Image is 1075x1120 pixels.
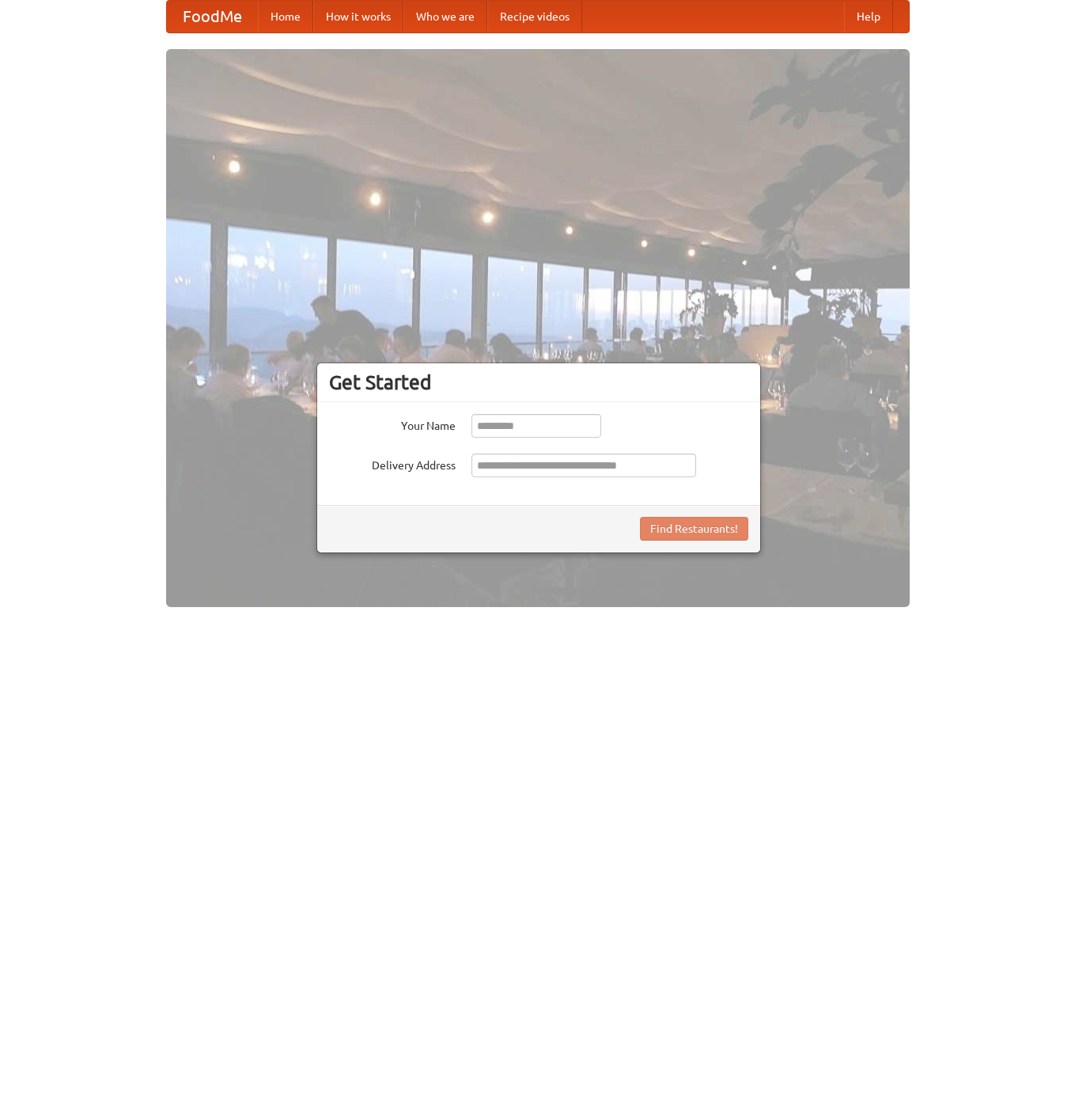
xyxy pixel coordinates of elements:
[167,1,258,32] a: FoodMe
[329,414,456,434] label: Your Name
[487,1,582,32] a: Recipe videos
[313,1,403,32] a: How it works
[258,1,313,32] a: Home
[403,1,487,32] a: Who we are
[329,454,456,473] label: Delivery Address
[844,1,893,32] a: Help
[329,370,748,394] h3: Get Started
[640,517,748,541] button: Find Restaurants!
